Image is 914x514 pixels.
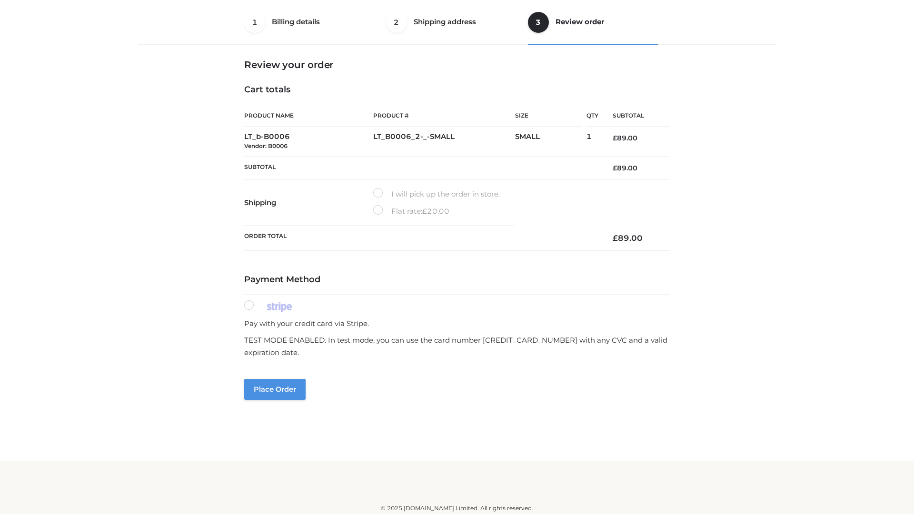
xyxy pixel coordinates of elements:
td: 1 [586,127,598,157]
h4: Payment Method [244,275,670,285]
th: Shipping [244,180,373,226]
p: TEST MODE ENABLED. In test mode, you can use the card number [CREDIT_CARD_NUMBER] with any CVC an... [244,334,670,358]
span: £ [422,207,427,216]
th: Subtotal [598,105,670,127]
label: Flat rate: [373,205,449,217]
span: £ [613,164,617,172]
bdi: 89.00 [613,134,637,142]
span: £ [613,233,618,243]
th: Subtotal [244,156,598,179]
bdi: 89.00 [613,233,643,243]
bdi: 89.00 [613,164,637,172]
th: Order Total [244,226,598,251]
th: Product Name [244,105,373,127]
small: Vendor: B0006 [244,142,288,149]
th: Product # [373,105,515,127]
h3: Review your order [244,59,670,70]
p: Pay with your credit card via Stripe. [244,317,670,330]
td: SMALL [515,127,586,157]
button: Place order [244,379,306,400]
div: © 2025 [DOMAIN_NAME] Limited. All rights reserved. [141,504,773,513]
td: LT_b-B0006 [244,127,373,157]
th: Qty [586,105,598,127]
td: LT_B0006_2-_-SMALL [373,127,515,157]
bdi: 20.00 [422,207,449,216]
th: Size [515,105,582,127]
label: I will pick up the order in store. [373,188,500,200]
span: £ [613,134,617,142]
h4: Cart totals [244,85,670,95]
